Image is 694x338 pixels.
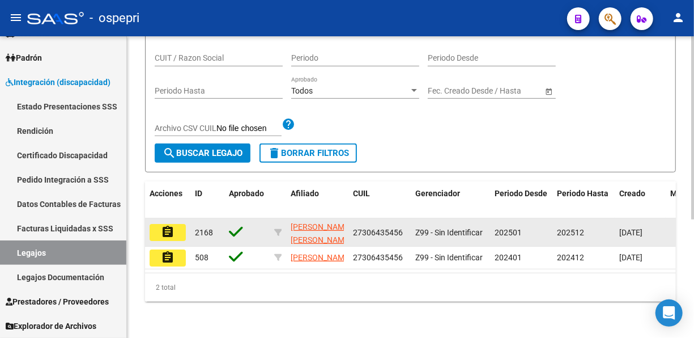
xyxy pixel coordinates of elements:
[479,86,534,96] input: Fecha fin
[619,228,642,237] span: [DATE]
[282,117,295,131] mat-icon: help
[543,85,555,97] button: Open calendar
[6,52,42,64] span: Padrón
[353,228,403,237] span: 27306435456
[224,181,270,219] datatable-header-cell: Aprobado
[195,189,202,198] span: ID
[655,299,683,327] div: Open Intercom Messenger
[145,273,676,302] div: 2 total
[348,181,411,219] datatable-header-cell: CUIL
[216,124,282,134] input: Archivo CSV CUIL
[229,189,264,198] span: Aprobado
[6,76,110,88] span: Integración (discapacidad)
[190,181,224,219] datatable-header-cell: ID
[552,181,615,219] datatable-header-cell: Periodo Hasta
[428,86,469,96] input: Fecha inicio
[267,148,349,158] span: Borrar Filtros
[9,11,23,24] mat-icon: menu
[291,189,319,198] span: Afiliado
[353,189,370,198] span: CUIL
[259,143,357,163] button: Borrar Filtros
[155,143,250,163] button: Buscar Legajo
[291,222,351,244] span: [PERSON_NAME] [PERSON_NAME]
[353,253,403,262] span: 27306435456
[415,253,483,262] span: Z99 - Sin Identificar
[415,189,460,198] span: Gerenciador
[195,228,213,237] span: 2168
[671,11,685,24] mat-icon: person
[415,228,483,237] span: Z99 - Sin Identificar
[150,189,182,198] span: Acciones
[286,181,348,219] datatable-header-cell: Afiliado
[557,253,584,262] span: 202412
[163,146,176,160] mat-icon: search
[291,253,351,262] span: [PERSON_NAME]
[557,228,584,237] span: 202512
[490,181,552,219] datatable-header-cell: Periodo Desde
[195,253,208,262] span: 508
[163,148,242,158] span: Buscar Legajo
[495,189,547,198] span: Periodo Desde
[6,295,109,308] span: Prestadores / Proveedores
[557,189,608,198] span: Periodo Hasta
[495,228,522,237] span: 202501
[161,225,174,239] mat-icon: assignment
[619,253,642,262] span: [DATE]
[411,181,490,219] datatable-header-cell: Gerenciador
[495,253,522,262] span: 202401
[155,124,216,133] span: Archivo CSV CUIL
[267,146,281,160] mat-icon: delete
[161,251,174,264] mat-icon: assignment
[291,86,313,95] span: Todos
[615,181,666,219] datatable-header-cell: Creado
[145,181,190,219] datatable-header-cell: Acciones
[6,320,96,332] span: Explorador de Archivos
[619,189,645,198] span: Creado
[90,6,139,31] span: - ospepri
